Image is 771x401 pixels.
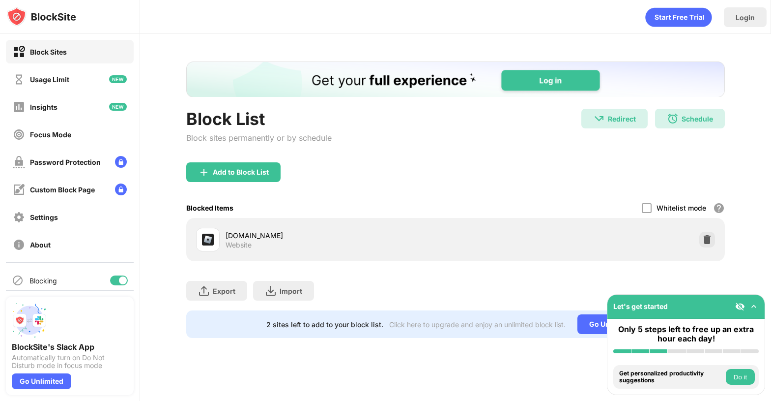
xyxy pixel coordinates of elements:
div: Schedule [682,115,713,123]
div: Insights [30,103,57,111]
div: [DOMAIN_NAME] [226,230,456,241]
img: time-usage-off.svg [13,73,25,86]
img: blocking-icon.svg [12,275,24,286]
img: block-on.svg [13,46,25,58]
img: push-slack.svg [12,303,47,338]
div: Blocked Items [186,204,233,212]
div: Add to Block List [213,168,269,176]
div: Let's get started [613,302,668,310]
img: insights-off.svg [13,101,25,113]
div: Only 5 steps left to free up an extra hour each day! [613,325,759,343]
img: eye-not-visible.svg [735,302,745,311]
div: Usage Limit [30,75,69,84]
div: Block List [186,109,332,129]
iframe: Banner [186,62,725,97]
div: Get personalized productivity suggestions [619,370,723,384]
button: Do it [726,369,755,385]
div: Go Unlimited [577,314,645,334]
div: Website [226,241,252,249]
div: Login [736,13,755,22]
img: settings-off.svg [13,211,25,223]
div: Focus Mode [30,130,71,139]
div: Go Unlimited [12,373,71,389]
div: Password Protection [30,158,101,166]
img: new-icon.svg [109,75,127,83]
div: animation [645,7,712,27]
img: customize-block-page-off.svg [13,184,25,196]
img: about-off.svg [13,239,25,251]
img: logo-blocksite.svg [7,7,76,27]
div: Click here to upgrade and enjoy an unlimited block list. [389,320,566,329]
div: BlockSite's Slack App [12,342,128,352]
div: Whitelist mode [657,204,706,212]
img: password-protection-off.svg [13,156,25,168]
div: Block sites permanently or by schedule [186,133,332,143]
div: Block Sites [30,48,67,56]
div: Blocking [29,277,57,285]
div: Custom Block Page [30,185,95,194]
img: lock-menu.svg [115,156,127,168]
div: About [30,241,51,249]
img: favicons [202,234,214,246]
div: Settings [30,213,58,221]
div: Automatically turn on Do Not Disturb mode in focus mode [12,354,128,370]
div: 2 sites left to add to your block list. [266,320,383,329]
div: Export [213,287,235,295]
img: omni-setup-toggle.svg [749,302,759,311]
img: new-icon.svg [109,103,127,111]
img: lock-menu.svg [115,184,127,195]
div: Import [280,287,302,295]
img: focus-off.svg [13,128,25,141]
div: Redirect [608,115,636,123]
